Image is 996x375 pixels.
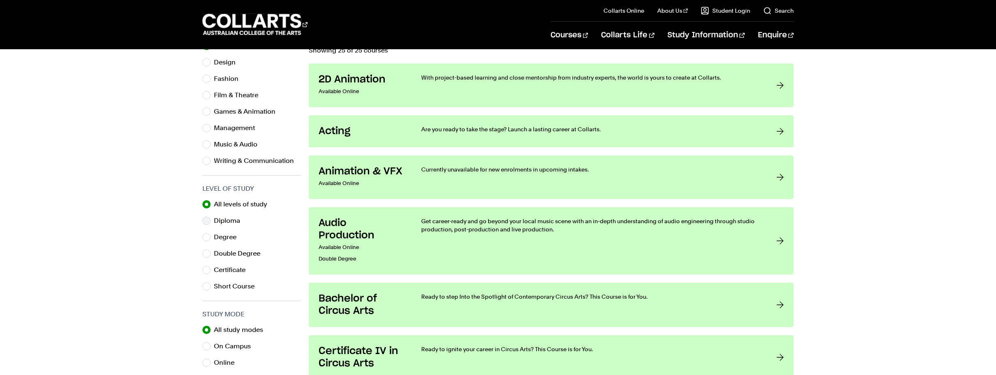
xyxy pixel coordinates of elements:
[604,7,644,15] a: Collarts Online
[319,73,405,86] h3: 2D Animation
[214,215,247,226] label: Diploma
[421,345,760,353] p: Ready to ignite your career in Circus Arts? This Course is for You.
[214,73,245,85] label: Fashion
[214,264,252,276] label: Certificate
[758,22,794,49] a: Enquire
[601,22,654,49] a: Collarts Life
[763,7,794,15] a: Search
[657,7,688,15] a: About Us
[319,86,405,97] p: Available Online
[421,293,760,301] p: Ready to step Into the Spotlight of Contemporary Circus Arts? This Course is for You.
[309,155,794,199] a: Animation & VFX Available Online Currently unavailable for new enrolments in upcoming intakes.
[214,155,301,167] label: Writing & Communication
[202,13,308,36] div: Go to homepage
[214,89,265,101] label: Film & Theatre
[214,281,261,292] label: Short Course
[309,115,794,147] a: Acting Are you ready to take the stage? Launch a lasting career at Collarts.
[319,125,405,137] h3: Acting
[421,125,760,133] p: Are you ready to take the stage? Launch a lasting career at Collarts.
[701,7,750,15] a: Student Login
[214,57,242,68] label: Design
[309,207,794,274] a: Audio Production Available OnlineDouble Degree Get career-ready and go beyond your local music sc...
[202,309,301,319] h3: Study Mode
[319,345,405,370] h3: Certificate IV in Circus Arts
[214,106,282,117] label: Games & Animation
[214,248,267,259] label: Double Degree
[421,217,760,233] p: Get career-ready and go beyond your local music scene with an in-depth understanding of audio eng...
[551,22,588,49] a: Courses
[202,184,301,194] h3: Level of Study
[319,178,405,189] p: Available Online
[214,122,262,134] label: Management
[214,324,270,336] label: All study modes
[309,283,794,327] a: Bachelor of Circus Arts Ready to step Into the Spotlight of Contemporary Circus Arts? This Course...
[421,165,760,174] p: Currently unavailable for new enrolments in upcoming intakes.
[214,139,264,150] label: Music & Audio
[421,73,760,82] p: With project-based learning and close mentorship from industry experts, the world is yours to cre...
[319,293,405,317] h3: Bachelor of Circus Arts
[309,64,794,107] a: 2D Animation Available Online With project-based learning and close mentorship from industry expe...
[214,199,274,210] label: All levels of study
[668,22,745,49] a: Study Information
[319,242,405,253] p: Available Online
[309,47,794,54] p: Showing 25 of 25 courses
[319,165,405,178] h3: Animation & VFX
[214,231,243,243] label: Degree
[319,217,405,242] h3: Audio Production
[214,357,241,368] label: Online
[319,253,405,265] p: Double Degree
[214,341,257,352] label: On Campus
